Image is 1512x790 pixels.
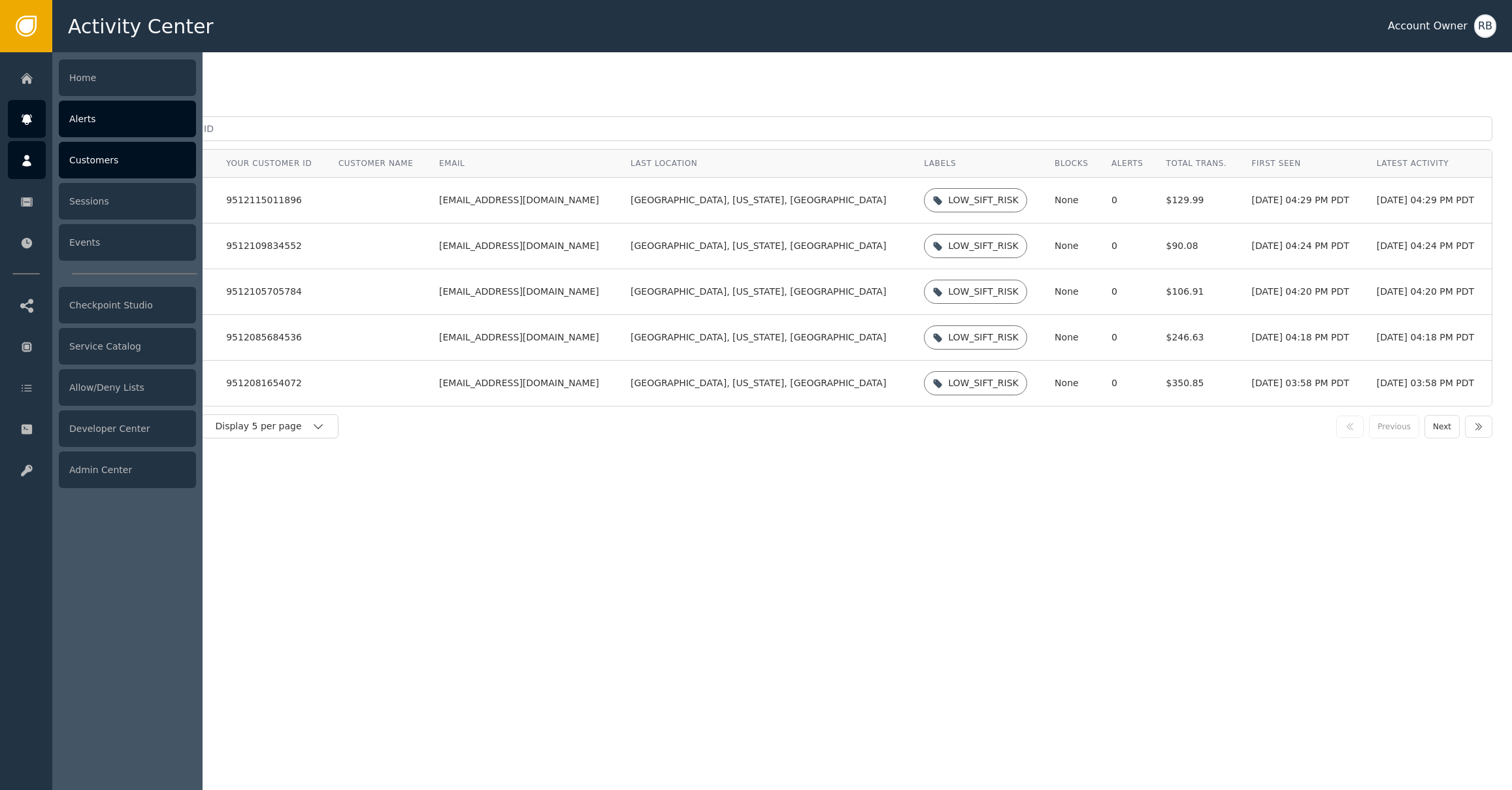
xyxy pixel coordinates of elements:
div: None [1055,331,1092,344]
td: [EMAIL_ADDRESS][DOMAIN_NAME] [429,178,621,223]
div: 9512105705784 [226,286,302,298]
a: Sessions [8,182,196,220]
div: 9512081654072 [226,378,302,389]
td: [DATE] 03:58 PM PDT [1367,361,1492,406]
div: Home [59,59,196,96]
div: Sessions [59,183,196,220]
div: Customer Name [338,157,419,169]
td: [DATE] 04:20 PM PDT [1367,269,1492,315]
a: Allow/Deny Lists [8,369,196,406]
a: Events [8,223,196,261]
span: Activity Center [68,12,214,41]
td: $350.85 [1157,361,1242,406]
a: Customers [8,141,196,179]
td: [GEOGRAPHIC_DATA], [US_STATE], [GEOGRAPHIC_DATA] [621,361,914,406]
div: Allow/Deny Lists [59,369,196,406]
div: 9512115011896 [226,195,302,206]
div: First Seen [1252,157,1357,169]
div: None [1055,193,1092,207]
div: Admin Center [59,452,196,488]
td: $90.08 [1157,223,1242,269]
div: Checkpoint Studio [59,287,196,323]
button: Display 5 per page [201,414,338,438]
td: [EMAIL_ADDRESS][DOMAIN_NAME] [429,223,621,269]
div: Last Location [631,157,904,169]
div: 9512085684536 [226,332,302,344]
td: 0 [1102,361,1157,406]
td: [EMAIL_ADDRESS][DOMAIN_NAME] [429,315,621,361]
div: Customers [59,142,196,178]
td: [DATE] 04:24 PM PDT [1367,223,1492,269]
td: 0 [1102,223,1157,269]
div: LOW_SIFT_RISK [948,376,1018,390]
td: [DATE] 04:29 PM PDT [1367,178,1492,223]
td: [GEOGRAPHIC_DATA], [US_STATE], [GEOGRAPHIC_DATA] [621,223,914,269]
div: Account Owner [1388,18,1468,34]
div: Service Catalog [59,328,196,365]
div: Alerts [59,101,196,137]
div: Your Customer ID [226,157,312,169]
td: 0 [1102,315,1157,361]
div: Email [439,157,611,169]
input: Search by name, email, or ID [72,116,1492,141]
td: 0 [1102,178,1157,223]
td: 0 [1102,269,1157,315]
td: [DATE] 04:24 PM PDT [1242,223,1367,269]
td: [DATE] 04:20 PM PDT [1242,269,1367,315]
td: $246.63 [1157,315,1242,361]
td: [EMAIL_ADDRESS][DOMAIN_NAME] [429,361,621,406]
td: $129.99 [1157,178,1242,223]
button: RB [1474,14,1496,38]
td: [DATE] 04:18 PM PDT [1242,315,1367,361]
div: Labels [924,157,1035,169]
td: [GEOGRAPHIC_DATA], [US_STATE], [GEOGRAPHIC_DATA] [621,178,914,223]
div: Blocks [1055,157,1092,169]
td: [DATE] 04:18 PM PDT [1367,315,1492,361]
div: None [1055,376,1092,390]
div: Events [59,224,196,261]
a: Developer Center [8,410,196,448]
div: Total Trans. [1166,157,1232,169]
a: Admin Center [8,451,196,489]
td: $106.91 [1157,269,1242,315]
td: [GEOGRAPHIC_DATA], [US_STATE], [GEOGRAPHIC_DATA] [621,315,914,361]
div: None [1055,285,1092,299]
td: [DATE] 03:58 PM PDT [1242,361,1367,406]
a: Service Catalog [8,327,196,365]
button: Next [1424,415,1460,438]
a: Alerts [8,100,196,138]
div: LOW_SIFT_RISK [948,193,1018,207]
td: [EMAIL_ADDRESS][DOMAIN_NAME] [429,269,621,315]
div: Display 5 per page [215,420,312,433]
div: LOW_SIFT_RISK [948,239,1018,253]
div: 9512109834552 [226,240,302,252]
div: Latest Activity [1377,157,1482,169]
div: None [1055,239,1092,253]
div: Alerts [1111,157,1147,169]
a: Checkpoint Studio [8,286,196,324]
div: LOW_SIFT_RISK [948,285,1018,299]
td: [GEOGRAPHIC_DATA], [US_STATE], [GEOGRAPHIC_DATA] [621,269,914,315]
a: Home [8,59,196,97]
div: Developer Center [59,410,196,447]
td: [DATE] 04:29 PM PDT [1242,178,1367,223]
div: LOW_SIFT_RISK [948,331,1018,344]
